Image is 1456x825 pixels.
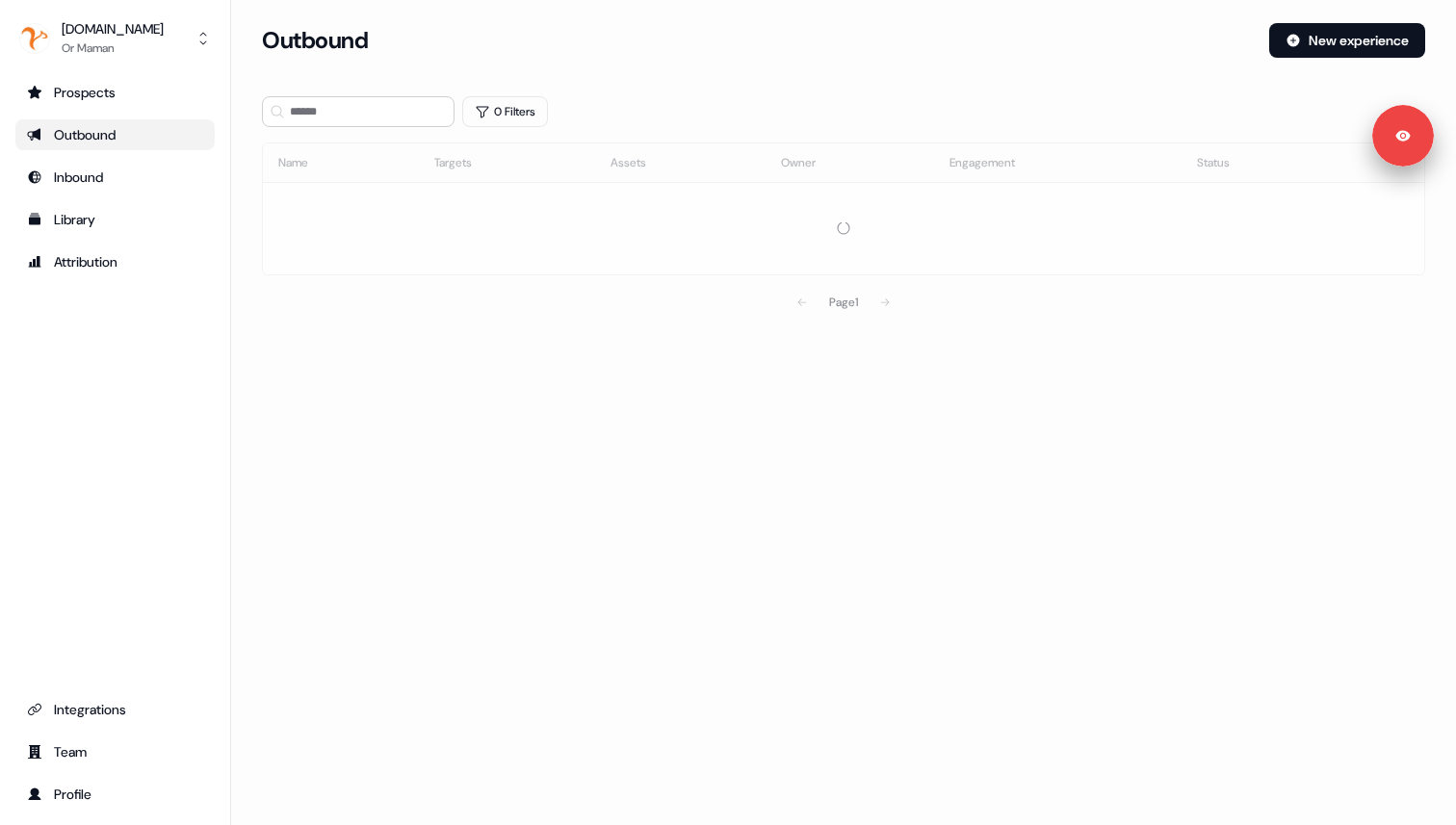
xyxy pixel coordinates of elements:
[15,736,215,767] a: Go to team
[15,162,215,193] a: Go to Inbound
[15,119,215,150] a: Go to outbound experience
[27,742,203,761] div: Team
[15,77,215,108] a: Go to prospects
[15,15,215,62] button: [DOMAIN_NAME]Or Maman
[27,210,203,229] div: Library
[15,246,215,277] a: Go to attribution
[15,779,215,810] a: Go to profile
[15,204,215,235] a: Go to templates
[27,83,203,102] div: Prospects
[27,252,203,271] div: Attribution
[1269,23,1425,58] button: New experience
[462,96,548,127] button: 0 Filters
[15,694,215,725] a: Go to integrations
[27,168,203,187] div: Inbound
[62,39,164,58] div: Or Maman
[62,19,164,39] div: [DOMAIN_NAME]
[27,785,203,804] div: Profile
[27,125,203,144] div: Outbound
[27,700,203,719] div: Integrations
[262,26,368,55] h3: Outbound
